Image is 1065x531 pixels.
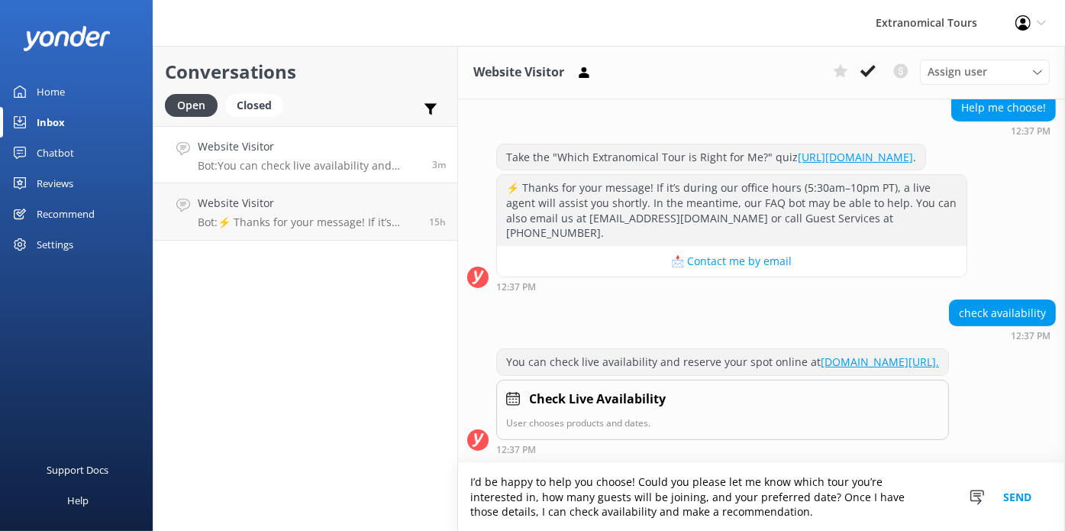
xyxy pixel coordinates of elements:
[165,94,218,117] div: Open
[496,445,536,455] strong: 12:37 PM
[497,175,967,245] div: ⚡ Thanks for your message! If it’s during our office hours (5:30am–10pm PT), a live agent will as...
[432,158,446,171] span: Oct 07 2025 12:37pm (UTC -07:00) America/Tijuana
[497,349,948,375] div: You can check live availability and reserve your spot online at
[153,183,457,241] a: Website VisitorBot:⚡ Thanks for your message! If it’s during our office hours (5:30am–10pm PT), a...
[37,138,74,168] div: Chatbot
[47,455,109,485] div: Support Docs
[952,95,1055,121] div: Help me choose!
[821,355,939,369] a: [DOMAIN_NAME][URL].
[37,168,73,199] div: Reviews
[506,416,939,430] p: User chooses products and dates.
[496,444,949,455] div: Oct 07 2025 12:37pm (UTC -07:00) America/Tijuana
[1011,332,1050,341] strong: 12:37 PM
[920,60,1050,84] div: Assign User
[23,26,111,51] img: yonder-white-logo.png
[529,390,666,410] h4: Check Live Availability
[37,229,73,260] div: Settings
[429,215,446,228] span: Oct 06 2025 09:00pm (UTC -07:00) America/Tijuana
[153,126,457,183] a: Website VisitorBot:You can check live availability and reserve your spot online at [DOMAIN_NAME][...
[798,150,913,164] a: [URL][DOMAIN_NAME]
[497,246,967,277] button: 📩 Contact me by email
[198,215,418,229] p: Bot: ⚡ Thanks for your message! If it’s during our office hours (5:30am–10pm PT), a live agent wi...
[37,199,95,229] div: Recommend
[949,330,1056,341] div: Oct 07 2025 12:37pm (UTC -07:00) America/Tijuana
[198,195,418,212] h4: Website Visitor
[67,485,89,516] div: Help
[1011,127,1050,136] strong: 12:37 PM
[951,125,1056,136] div: Oct 07 2025 12:37pm (UTC -07:00) America/Tijuana
[458,463,1065,531] textarea: I’d be happy to help you choose! Could you please let me know which tour you’re interested in, ho...
[37,107,65,138] div: Inbox
[198,159,421,173] p: Bot: You can check live availability and reserve your spot online at [DOMAIN_NAME][URL].
[225,96,291,113] a: Closed
[165,57,446,86] h2: Conversations
[950,300,1055,326] div: check availability
[497,144,925,170] div: Take the "Which Extranomical Tour is Right for Me?" quiz .
[496,283,536,292] strong: 12:37 PM
[198,138,421,155] h4: Website Visitor
[989,463,1046,531] button: Send
[165,96,225,113] a: Open
[225,94,283,117] div: Closed
[473,63,564,83] h3: Website Visitor
[496,281,967,292] div: Oct 07 2025 12:37pm (UTC -07:00) America/Tijuana
[928,63,987,80] span: Assign user
[37,76,65,107] div: Home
